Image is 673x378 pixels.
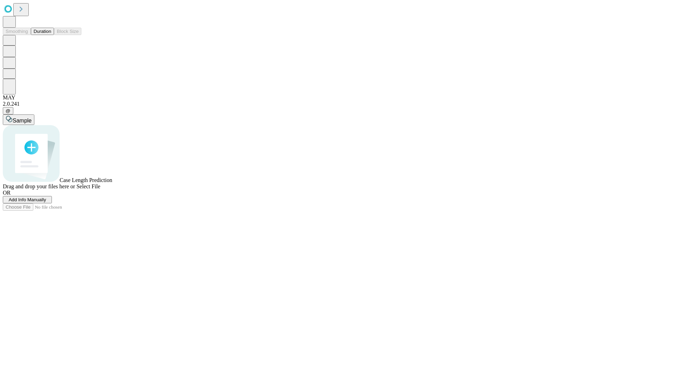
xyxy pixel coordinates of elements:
[3,28,31,35] button: Smoothing
[3,183,75,189] span: Drag and drop your files here or
[76,183,100,189] span: Select File
[6,108,11,113] span: @
[54,28,81,35] button: Block Size
[3,101,670,107] div: 2.0.241
[13,118,32,124] span: Sample
[60,177,112,183] span: Case Length Prediction
[3,107,13,114] button: @
[3,114,34,125] button: Sample
[31,28,54,35] button: Duration
[9,197,46,202] span: Add Info Manually
[3,196,52,203] button: Add Info Manually
[3,190,11,196] span: OR
[3,94,670,101] div: MAY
